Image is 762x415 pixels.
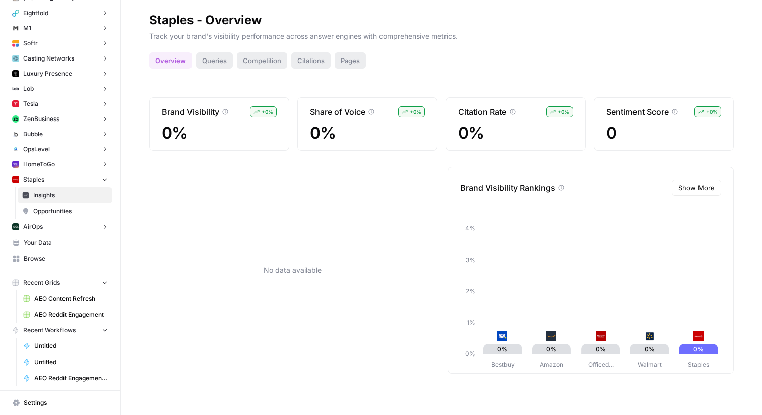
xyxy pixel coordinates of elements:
[310,124,425,142] span: 0%
[546,345,556,353] text: 0%
[8,142,112,157] button: OpsLevel
[410,108,421,116] span: + 0 %
[606,124,721,142] span: 0
[291,52,331,69] div: Citations
[693,345,704,353] text: 0%
[23,99,38,108] span: Tesla
[196,52,233,69] div: Queries
[8,6,112,21] button: Eightfold
[678,183,715,193] span: Show More
[8,395,112,411] a: Settings
[33,191,108,200] span: Insights
[23,130,43,139] span: Bubble
[458,124,573,142] span: 0%
[12,10,19,17] img: u25qovtamnly6sk9lrzerh11n33j
[162,106,219,118] p: Brand Visibility
[19,354,112,370] a: Untitled
[23,278,60,287] span: Recent Grids
[12,161,19,168] img: 7dc9v8omtoqmry730cgyi9lm7ris
[465,350,475,358] tspan: 0%
[8,111,112,127] button: ZenBusiness
[12,70,19,77] img: svy77gcjjdc7uhmk89vzedrvhye4
[12,115,19,123] img: 05m09w22jc6cxach36uo5q7oe4kr
[24,238,108,247] span: Your Data
[596,345,606,353] text: 0%
[23,54,74,63] span: Casting Networks
[12,176,19,183] img: l38ge4hqsz3ncugeacxi3fkp7vky
[23,9,48,18] span: Eightfold
[497,331,507,341] img: yo6vps42bh44crq74l506okapak4
[23,114,59,124] span: ZenBusiness
[8,323,112,338] button: Recent Workflows
[467,319,475,326] tspan: 1%
[18,187,112,203] a: Insights
[8,66,112,81] button: Luxury Presence
[466,256,475,264] tspan: 3%
[12,100,19,107] img: 7ds9flyfqduh2wtqvmx690h1wasw
[12,85,19,92] img: c845c9yuzyvwi5puoqu5o4qkn2ly
[34,341,108,350] span: Untitled
[23,160,55,169] span: HomeToGo
[8,51,112,66] button: Casting Networks
[19,290,112,307] a: AEO Content Refresh
[24,398,108,407] span: Settings
[24,254,108,263] span: Browse
[465,224,475,232] tspan: 4%
[12,131,19,138] img: en82gte408cjjpk3rc19j1mw467d
[23,39,38,48] span: Softr
[262,108,273,116] span: + 0 %
[672,180,721,196] button: Show More
[596,331,606,341] img: lgjcxa6tlcx78l87lveoipcewiff
[12,223,19,230] img: yjux4x3lwinlft1ym4yif8lrli78
[23,69,72,78] span: Luxury Presence
[12,55,19,62] img: tzz65mse7x1e4n6fp64we22ez3zb
[8,157,112,172] button: HomeToGo
[645,331,655,341] img: v7s174cujo5rx4n2z0vmoy1gh7ty
[33,207,108,216] span: Opportunities
[546,331,556,341] img: llqnxnnrbibk7lsozxqqb3l1ad81
[34,374,108,383] span: AEO Reddit Engagement - Fork
[12,146,19,153] img: u52dqj6nif9cqx3xe6s2xey3h2g0
[638,361,662,368] tspan: Walmart
[34,358,108,367] span: Untitled
[12,40,19,47] img: 8f5vzodz3ludql2tbwx8bi1d52yn
[149,52,192,69] div: Overview
[149,28,734,41] p: Track your brand's visibility performance across answer engines with comprehensive metrics.
[8,234,112,251] a: Your Data
[8,172,112,187] button: Staples
[458,106,506,118] p: Citation Rate
[23,175,44,184] span: Staples
[8,21,112,36] button: M1
[706,108,718,116] span: + 0 %
[34,294,108,303] span: AEO Content Refresh
[8,96,112,111] button: Tesla
[8,127,112,142] button: Bubble
[8,81,112,96] button: Lob
[466,287,475,295] tspan: 2%
[149,12,262,28] div: Staples - Overview
[19,307,112,323] a: AEO Reddit Engagement
[497,345,507,353] text: 0%
[19,338,112,354] a: Untitled
[310,106,365,118] p: Share of Voice
[23,145,50,154] span: OpsLevel
[34,310,108,319] span: AEO Reddit Engagement
[606,106,669,118] p: Sentiment Score
[23,24,31,33] span: M1
[8,36,112,51] button: Softr
[23,326,76,335] span: Recent Workflows
[588,361,614,368] tspan: Officed…
[460,182,555,194] p: Brand Visibility Rankings
[558,108,569,116] span: + 0 %
[8,275,112,290] button: Recent Grids
[19,370,112,386] a: AEO Reddit Engagement - Fork
[237,52,287,69] div: Competition
[18,203,112,219] a: Opportunities
[12,25,19,32] img: vmpcqx2fmvdmwy1o23gvq2azfiwc
[540,361,563,368] tspan: Amazon
[688,361,709,368] tspan: Staples
[8,219,112,234] button: AirOps
[162,124,277,142] span: 0%
[23,84,34,93] span: Lob
[645,345,655,353] text: 0%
